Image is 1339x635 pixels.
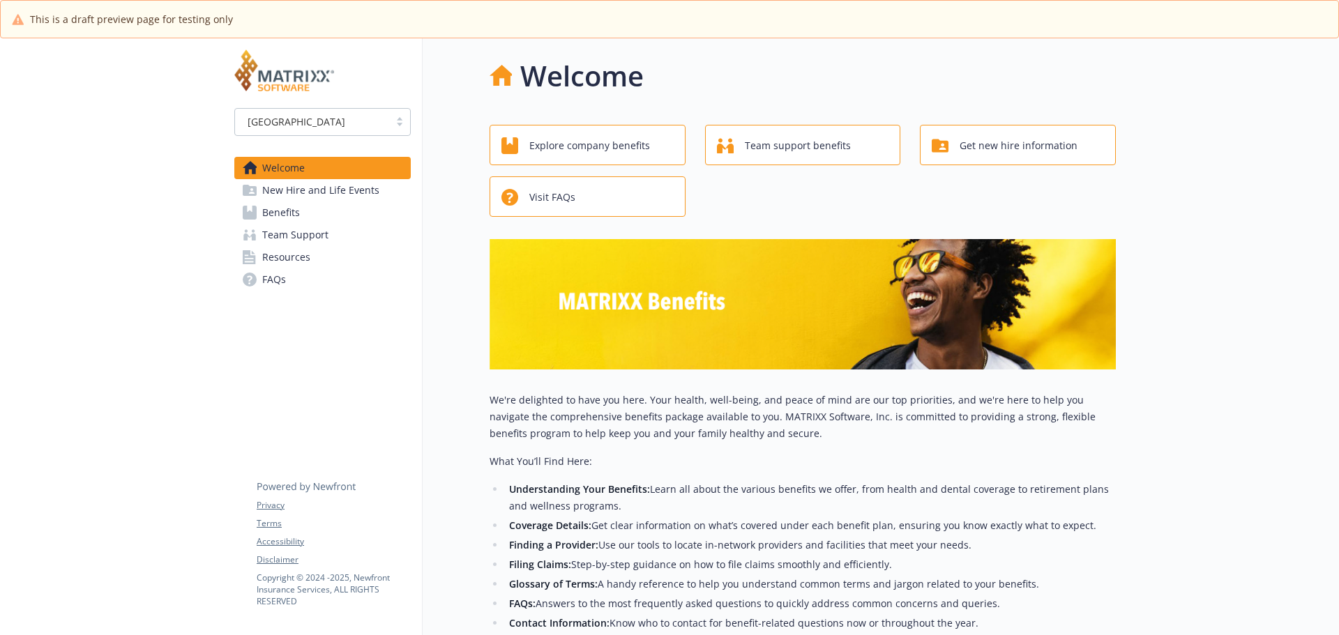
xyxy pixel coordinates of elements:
[490,176,686,217] button: Visit FAQs
[262,224,328,246] span: Team Support
[745,132,851,159] span: Team support benefits
[505,517,1116,534] li: Get clear information on what’s covered under each benefit plan, ensuring you know exactly what t...
[30,12,233,26] span: This is a draft preview page for testing only
[505,537,1116,553] li: Use our tools to locate in-network providers and facilities that meet your needs.
[234,201,411,224] a: Benefits
[509,538,598,551] strong: Finding a Provider:
[505,615,1116,632] li: Know who to contact for benefit-related questions now or throughout the year.
[509,597,536,610] strong: FAQs:
[490,239,1116,369] img: overview page banner
[509,519,591,532] strong: Coverage Details:
[705,125,901,165] button: Team support benefits
[920,125,1116,165] button: Get new hire information
[234,157,411,179] a: Welcome
[960,132,1077,159] span: Get new hire information
[262,201,300,224] span: Benefits
[257,499,410,512] a: Privacy
[257,517,410,530] a: Terms
[505,576,1116,592] li: A handy reference to help you understand common terms and jargon related to your benefits.
[490,392,1116,442] p: We're delighted to have you here. Your health, well-being, and peace of mind are our top prioriti...
[490,453,1116,470] p: What You’ll Find Here:
[234,224,411,246] a: Team Support
[505,481,1116,514] li: Learn all about the various benefits we offer, from health and dental coverage to retirement plan...
[490,125,686,165] button: Explore company benefits
[257,572,410,607] p: Copyright © 2024 - 2025 , Newfront Insurance Services, ALL RIGHTS RESERVED
[234,179,411,201] a: New Hire and Life Events
[234,246,411,268] a: Resources
[520,55,644,97] h1: Welcome
[262,246,310,268] span: Resources
[257,535,410,548] a: Accessibility
[248,114,345,129] span: [GEOGRAPHIC_DATA]
[262,179,379,201] span: New Hire and Life Events
[529,132,650,159] span: Explore company benefits
[509,482,650,496] strong: Understanding Your Benefits:
[509,558,571,571] strong: Filing Claims:
[262,157,305,179] span: Welcome
[234,268,411,291] a: FAQs
[262,268,286,291] span: FAQs
[505,556,1116,573] li: Step-by-step guidance on how to file claims smoothly and efficiently.
[257,553,410,566] a: Disclaimer
[529,184,575,211] span: Visit FAQs
[242,114,382,129] span: [GEOGRAPHIC_DATA]
[505,595,1116,612] li: Answers to the most frequently asked questions to quickly address common concerns and queries.
[509,616,610,629] strong: Contact Information:
[509,577,598,590] strong: Glossary of Terms:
